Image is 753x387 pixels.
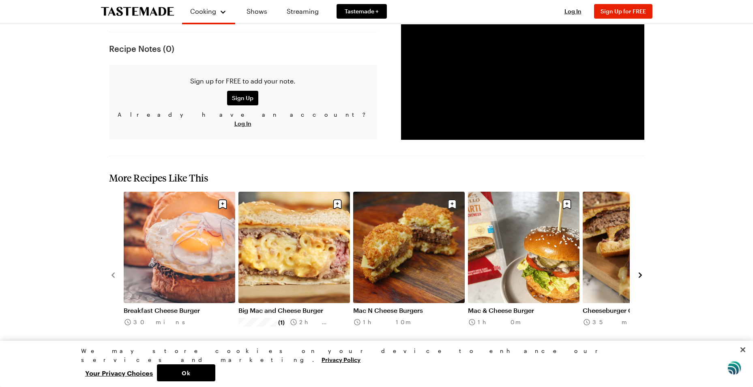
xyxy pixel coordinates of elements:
button: Cooking [190,3,227,19]
span: Cooking [190,7,216,15]
div: 1 / 8 [124,192,238,357]
video-js: Video Player [401,3,644,140]
button: Log In [557,7,589,15]
button: Save recipe [559,197,575,212]
button: Save recipe [444,197,460,212]
p: Already have an account? [116,110,370,128]
button: Close [734,341,752,359]
h2: More Recipes Like This [109,172,644,184]
a: More information about your privacy, opens in a new tab [322,355,360,363]
div: 3 / 8 [353,192,468,357]
button: Save recipe [330,197,345,212]
a: Breakfast Cheese Burger [124,306,235,314]
a: Tastemade + [337,4,387,19]
button: Save recipe [215,197,230,212]
button: Your Privacy Choices [81,364,157,381]
p: Sign up for FREE to add your note. [116,76,370,86]
button: Ok [157,364,215,381]
div: 5 / 8 [583,192,697,357]
div: We may store cookies on your device to enhance our services and marketing. [81,346,665,364]
button: Sign Up for FREE [594,4,652,19]
span: Sign Up for FREE [601,8,646,15]
button: navigate to previous item [109,270,117,280]
img: svg+xml;base64,PHN2ZyB3aWR0aD0iNDgiIGhlaWdodD0iNDgiIHZpZXdCb3g9IjAgMCA0OCA0OCIgZmlsbD0ibm9uZSIgeG... [727,360,741,375]
h4: Recipe Notes ( 0 ) [109,44,377,53]
span: Tastemade + [345,7,379,15]
div: 4 / 8 [468,192,583,357]
a: To Tastemade Home Page [101,7,174,16]
a: Mac N Cheese Burgers [353,306,465,314]
a: Big Mac and Cheese Burger [238,306,350,314]
a: Cheeseburger Grilled Cheese [583,306,694,314]
span: Log In [564,8,581,15]
button: Log In [234,120,251,128]
button: navigate to next item [636,270,644,280]
span: Sign Up [232,94,253,102]
div: 2 / 8 [238,192,353,357]
div: Privacy [81,346,665,381]
a: Mac & Cheese Burger [468,306,579,314]
button: Sign Up [227,91,258,105]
